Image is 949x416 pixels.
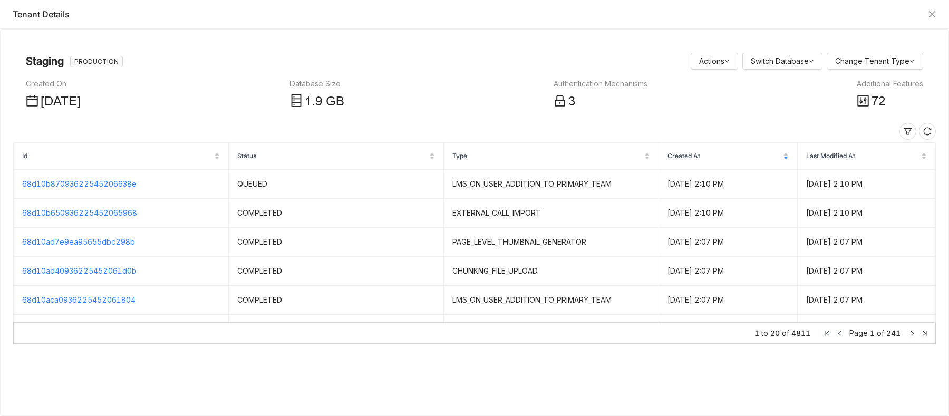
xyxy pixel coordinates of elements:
[798,286,936,315] td: [DATE] 2:07 PM
[754,327,759,339] span: 1
[22,266,137,275] a: 68d10ad40936225452061d0b
[554,78,647,90] div: Authentication Mechanisms
[886,328,900,337] span: 241
[22,295,135,304] a: 68d10aca0936225452061804
[659,170,797,199] td: [DATE] 2:10 PM
[229,286,444,315] td: COMPLETED
[305,94,312,109] span: 1
[798,170,936,199] td: [DATE] 2:10 PM
[444,228,659,257] td: PAGE_LEVEL_THUMBNAIL_GENERATOR
[229,170,444,199] td: QUEUED
[751,56,814,65] a: Switch Database
[871,94,885,109] span: 72
[798,199,936,228] td: [DATE] 2:10 PM
[229,228,444,257] td: COMPLETED
[928,10,936,18] button: Close
[444,286,659,315] td: LMS_ON_USER_ADDITION_TO_PRIMARY_TEAM
[827,53,923,70] button: Change Tenant Type
[70,56,123,67] nz-tag: PRODUCTION
[22,237,135,246] a: 68d10ad7e9ea95655dbc298b
[444,199,659,228] td: EXTERNAL_CALL_IMPORT
[857,78,923,90] div: Additional Features
[849,328,868,337] span: Page
[290,78,344,90] div: Database Size
[22,208,137,217] a: 68d10b650936225452065968
[742,53,822,70] button: Switch Database
[659,228,797,257] td: [DATE] 2:07 PM
[798,257,936,286] td: [DATE] 2:07 PM
[699,56,730,65] a: Actions
[877,328,884,337] span: of
[26,53,64,70] nz-page-header-title: Staging
[770,327,780,339] span: 20
[444,315,659,344] td: PAGE_LEVEL_THUMBNAIL_GENERATOR
[568,94,575,109] span: 3
[835,56,915,65] a: Change Tenant Type
[229,315,444,344] td: COMPLETED
[782,327,789,339] span: of
[41,94,81,109] span: [DATE]
[791,327,810,339] span: 4811
[659,315,797,344] td: [DATE] 2:01 PM
[26,78,81,90] div: Created On
[22,179,137,188] a: 68d10b87093622545206638e
[312,94,344,109] span: .9 GB
[870,328,875,337] span: 1
[444,170,659,199] td: LMS_ON_USER_ADDITION_TO_PRIMARY_TEAM
[659,257,797,286] td: [DATE] 2:07 PM
[659,199,797,228] td: [DATE] 2:10 PM
[798,315,936,344] td: [DATE] 2:01 PM
[659,286,797,315] td: [DATE] 2:07 PM
[798,228,936,257] td: [DATE] 2:07 PM
[229,199,444,228] td: COMPLETED
[229,257,444,286] td: COMPLETED
[761,327,768,339] span: to
[444,257,659,286] td: CHUNKNG_FILE_UPLOAD
[691,53,738,70] button: Actions
[13,8,923,20] div: Tenant Details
